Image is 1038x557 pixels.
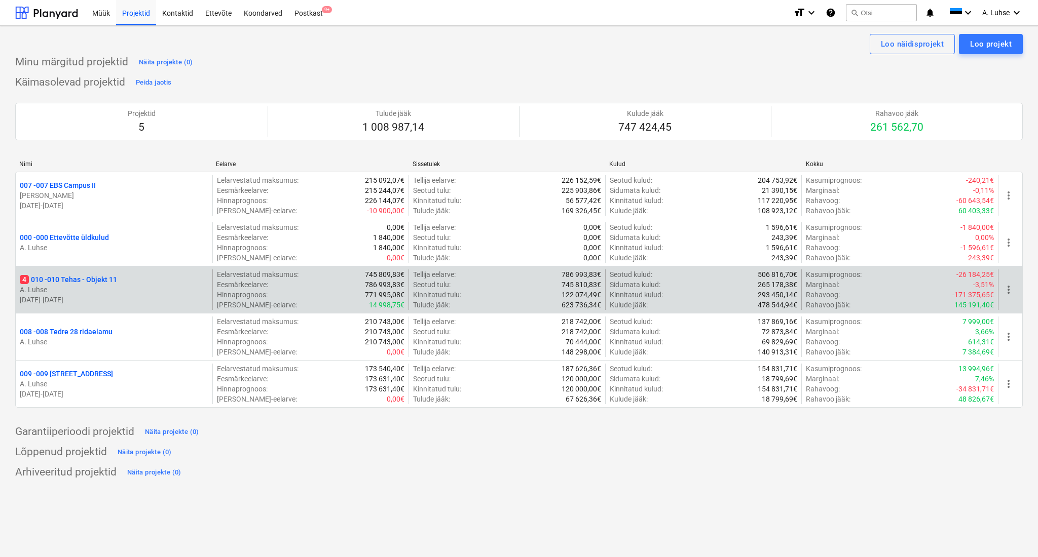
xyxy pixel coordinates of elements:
p: Tulude jääk [362,108,424,118]
span: more_vert [1003,378,1015,390]
p: Seotud kulud : [610,364,652,374]
button: Peida jaotis [133,74,174,91]
p: 60 403,33€ [958,206,994,216]
p: -1 840,00€ [960,222,994,232]
i: keyboard_arrow_down [962,7,974,19]
div: Loo näidisprojekt [881,37,944,51]
p: 0,00€ [387,347,404,357]
p: 72 873,84€ [762,327,797,337]
p: Kulude jääk : [610,394,648,404]
p: 243,39€ [771,253,797,263]
p: 614,31€ [968,337,994,347]
p: Minu märgitud projektid [15,55,128,69]
p: Eelarvestatud maksumus : [217,175,299,185]
p: 265 178,38€ [758,280,797,290]
p: 293 450,14€ [758,290,797,300]
p: 21 390,15€ [762,185,797,195]
p: -0,11% [973,185,994,195]
button: Näita projekte (0) [136,54,196,70]
p: 747 424,45 [618,121,672,135]
p: Tellija eelarve : [413,364,456,374]
i: keyboard_arrow_down [1011,7,1023,19]
p: 0,00% [975,232,994,243]
p: 009 - 009 [STREET_ADDRESS] [20,369,113,379]
div: Kokku [806,161,994,168]
p: 67 626,36€ [566,394,601,404]
p: [PERSON_NAME]-eelarve : [217,394,297,404]
p: Seotud tulu : [413,185,451,195]
p: Kinnitatud kulud : [610,290,663,300]
p: Tellija eelarve : [413,222,456,232]
div: Vestlusvidin [987,508,1038,557]
p: 140 913,31€ [758,347,797,357]
div: 008 -008 Tedre 28 ridaelamuA. Luhse [20,327,208,347]
p: 010 - 010 Tehas - Objekt 11 [20,274,117,285]
p: 108 923,12€ [758,206,797,216]
div: Näita projekte (0) [139,57,193,68]
p: 145 191,40€ [954,300,994,310]
button: Otsi [846,4,917,21]
i: format_size [793,7,805,19]
p: Sidumata kulud : [610,374,660,384]
div: 009 -009 [STREET_ADDRESS]A. Luhse[DATE]-[DATE] [20,369,208,399]
p: Kulude jääk : [610,253,648,263]
p: 137 869,16€ [758,316,797,327]
p: Kulude jääk : [610,300,648,310]
p: Projektid [128,108,156,118]
div: Loo projekt [970,37,1012,51]
p: 008 - 008 Tedre 28 ridaelamu [20,327,113,337]
p: A. Luhse [20,243,208,253]
p: 173 631,40€ [365,374,404,384]
div: Kulud [609,161,798,168]
p: Hinnaprognoos : [217,337,268,347]
p: Seotud kulud : [610,175,652,185]
div: Eelarve [216,161,404,168]
p: Kasumiprognoos : [806,222,862,232]
p: Kasumiprognoos : [806,364,862,374]
p: 210 743,00€ [365,327,404,337]
p: Marginaal : [806,185,839,195]
p: [PERSON_NAME]-eelarve : [217,206,297,216]
p: Rahavoo jääk : [806,300,850,310]
p: A. Luhse [20,337,208,347]
p: Marginaal : [806,232,839,243]
p: 173 631,40€ [365,384,404,394]
p: 218 742,00€ [562,327,601,337]
p: 215 092,07€ [365,175,404,185]
p: Rahavoog : [806,384,840,394]
p: 0,00€ [387,222,404,232]
p: Eesmärkeelarve : [217,185,268,195]
p: Kinnitatud kulud : [610,195,663,206]
p: Kasumiprognoos : [806,269,862,280]
p: -3,51% [973,280,994,290]
p: Rahavoo jääk : [806,253,850,263]
span: 9+ [322,6,332,13]
p: Eesmärkeelarve : [217,374,268,384]
p: Seotud kulud : [610,316,652,327]
p: 506 816,70€ [758,269,797,280]
p: -171 375,65€ [952,290,994,300]
div: Näita projekte (0) [145,426,199,438]
p: 0,00€ [387,394,404,404]
p: 18 799,69€ [762,374,797,384]
p: Hinnaprognoos : [217,290,268,300]
p: 226 144,07€ [365,195,404,206]
p: 120 000,00€ [562,384,601,394]
p: 3,66% [975,327,994,337]
p: Sidumata kulud : [610,232,660,243]
p: Seotud tulu : [413,280,451,290]
p: Käimasolevad projektid [15,75,125,90]
p: 0,00€ [583,222,601,232]
p: 1 596,61€ [766,243,797,253]
p: Kinnitatud kulud : [610,384,663,394]
p: 120 000,00€ [562,374,601,384]
p: 154 831,71€ [758,364,797,374]
p: 13 994,96€ [958,364,994,374]
p: Rahavoog : [806,195,840,206]
p: Seotud kulud : [610,222,652,232]
div: Sissetulek [413,161,601,168]
p: 7,46% [975,374,994,384]
p: 7 384,69€ [962,347,994,357]
p: Tulude jääk : [413,206,450,216]
p: Tulude jääk : [413,347,450,357]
